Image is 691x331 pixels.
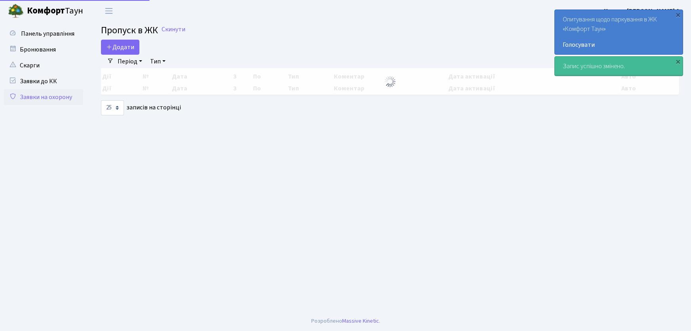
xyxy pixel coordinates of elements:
div: × [674,57,682,65]
a: Період [114,55,145,68]
span: Панель управління [21,29,74,38]
a: Бронювання [4,42,83,57]
a: Скинути [162,26,185,33]
a: Панель управління [4,26,83,42]
a: Цитрус [PERSON_NAME] А. [604,6,681,16]
span: Додати [106,43,134,52]
a: Massive Kinetic [342,317,379,325]
b: Цитрус [PERSON_NAME] А. [604,7,681,15]
select: записів на сторінці [101,100,124,115]
a: Скарги [4,57,83,73]
a: Голосувати [563,40,675,50]
img: Обробка... [384,75,396,88]
a: Заявки на охорону [4,89,83,105]
a: Додати [101,40,139,55]
div: Запис успішно змінено. [555,57,683,76]
div: Опитування щодо паркування в ЖК «Комфорт Таун» [555,10,683,54]
img: logo.png [8,3,24,19]
b: Комфорт [27,4,65,17]
span: Пропуск в ЖК [101,23,158,37]
label: записів на сторінці [101,100,181,115]
button: Переключити навігацію [99,4,119,17]
span: Таун [27,4,83,18]
div: × [674,11,682,19]
a: Заявки до КК [4,73,83,89]
a: Тип [147,55,169,68]
div: Розроблено . [311,317,380,325]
